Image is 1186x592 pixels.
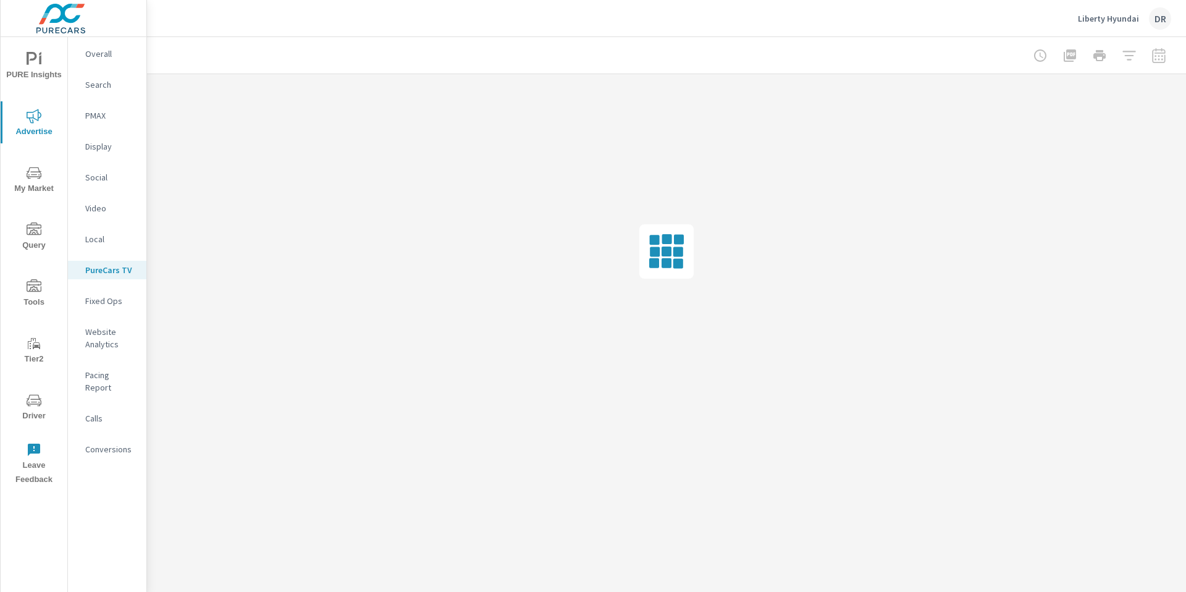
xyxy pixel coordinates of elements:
[68,261,146,279] div: PureCars TV
[85,109,137,122] p: PMAX
[4,52,64,82] span: PURE Insights
[68,440,146,459] div: Conversions
[68,366,146,397] div: Pacing Report
[68,323,146,353] div: Website Analytics
[85,78,137,91] p: Search
[85,140,137,153] p: Display
[85,412,137,425] p: Calls
[68,199,146,218] div: Video
[4,336,64,366] span: Tier2
[85,48,137,60] p: Overall
[4,109,64,139] span: Advertise
[85,264,137,276] p: PureCars TV
[68,44,146,63] div: Overall
[68,409,146,428] div: Calls
[4,222,64,253] span: Query
[1,37,67,492] div: nav menu
[85,233,137,245] p: Local
[4,393,64,423] span: Driver
[4,279,64,310] span: Tools
[85,443,137,455] p: Conversions
[68,168,146,187] div: Social
[85,171,137,184] p: Social
[68,230,146,248] div: Local
[85,202,137,214] p: Video
[68,106,146,125] div: PMAX
[4,166,64,196] span: My Market
[1149,7,1171,30] div: DR
[68,292,146,310] div: Fixed Ops
[1078,13,1139,24] p: Liberty Hyundai
[4,442,64,487] span: Leave Feedback
[68,75,146,94] div: Search
[85,295,137,307] p: Fixed Ops
[85,369,137,394] p: Pacing Report
[85,326,137,350] p: Website Analytics
[68,137,146,156] div: Display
